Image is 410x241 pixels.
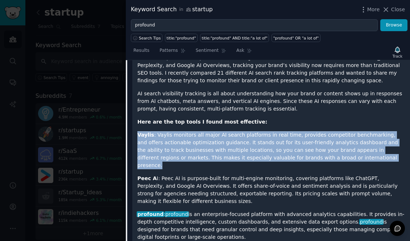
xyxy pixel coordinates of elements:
p: I: Peec AI is purpose-built for multi-engine monitoring, covering platforms like ChatGPT, Perplex... [137,175,405,205]
span: profound [165,211,189,217]
a: title:"profound" AND title:"a lot of" [200,34,269,42]
strong: Vaylis [137,132,154,138]
div: Track [393,54,402,59]
span: Search Tips [139,36,161,41]
span: Results [133,47,149,54]
span: profound [137,211,164,217]
div: title:"profound" AND title:"a lot of" [202,36,268,41]
strong: Peec A [137,175,157,181]
span: Close [391,6,405,13]
p: : is an enterprise-focused platform with advanced analytics capabilities. It provides in-depth co... [137,211,405,241]
p: AI search visibility tracking is all about understanding how your brand or content shows up in re... [137,90,405,113]
p: : Vaylis monitors all major AI search platforms in real time, provides competitor benchmarking, a... [137,131,405,169]
span: Sentiment [196,47,219,54]
span: More [367,6,380,13]
a: title:"profound" [165,34,198,42]
span: in [179,7,183,13]
a: Patterns [157,45,188,60]
strong: Here are the top tools I found most effective: [137,119,267,125]
p: With the explosion of AI-powered search engines and chatbots like ChatGPT, Gemini, [PERSON_NAME],... [137,54,405,84]
a: "profound" OR "a lot of" [272,34,320,42]
a: Sentiment [193,45,229,60]
div: "profound" OR "a lot of" [273,36,319,41]
button: Track [390,45,405,60]
button: More [360,6,380,13]
button: Browse [380,19,407,32]
button: Close [382,6,405,13]
a: Results [131,45,152,60]
div: title:"profound" [167,36,196,41]
input: Try a keyword related to your business [131,19,378,32]
a: Ask [234,45,254,60]
span: Ask [236,47,244,54]
button: Search Tips [131,34,162,42]
div: Keyword Search startup [131,5,213,14]
span: profound [359,219,384,225]
span: Patterns [160,47,178,54]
